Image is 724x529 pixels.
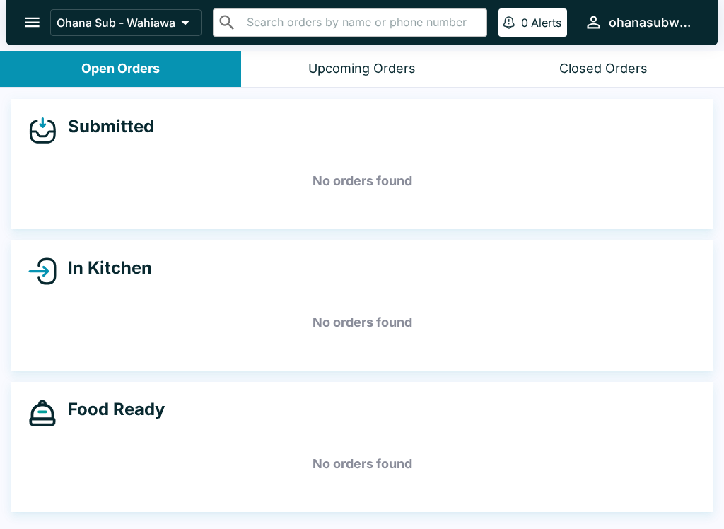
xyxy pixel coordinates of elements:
h4: In Kitchen [57,257,152,279]
h5: No orders found [28,156,696,207]
input: Search orders by name or phone number [243,13,481,33]
p: Ohana Sub - Wahiawa [57,16,175,30]
div: Closed Orders [559,61,648,77]
button: Ohana Sub - Wahiawa [50,9,202,36]
p: 0 [521,16,528,30]
p: Alerts [531,16,561,30]
div: Open Orders [81,61,160,77]
h4: Submitted [57,116,154,137]
h4: Food Ready [57,399,165,420]
button: ohanasubwahiawa [578,7,701,37]
h5: No orders found [28,438,696,489]
div: ohanasubwahiawa [609,14,696,31]
h5: No orders found [28,297,696,348]
div: Upcoming Orders [308,61,416,77]
button: open drawer [14,4,50,40]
